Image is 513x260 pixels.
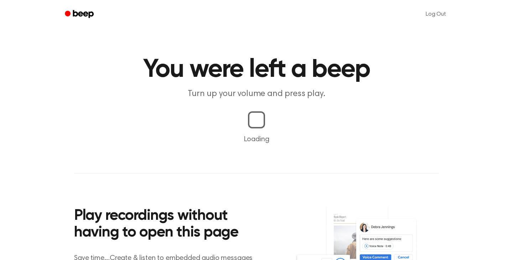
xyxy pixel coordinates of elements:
[419,6,453,23] a: Log Out
[9,134,504,145] p: Loading
[120,88,393,100] p: Turn up your volume and press play.
[74,208,266,242] h2: Play recordings without having to open this page
[74,57,439,83] h1: You were left a beep
[60,7,100,21] a: Beep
